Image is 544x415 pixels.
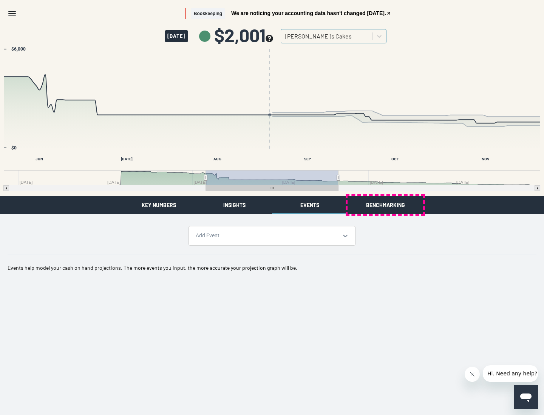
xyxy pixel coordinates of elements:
p: Events help model your cash on hand projections. The more events you input, the more accurate you... [8,264,536,272]
span: We are noticing your accounting data hasn't changed [DATE]. [231,11,386,16]
iframe: Message from company [483,365,538,382]
text: AUG [213,157,221,161]
text: JUN [36,157,43,161]
text: SEP [304,157,311,161]
button: Key Numbers [121,196,196,214]
text: [DATE] [121,157,133,161]
text: NOV [482,157,490,161]
text: $0 [11,145,17,151]
button: Insights [196,196,272,214]
span: Bookkeeping [191,8,225,19]
text: $6,000 [11,46,26,52]
iframe: Button to launch messaging window [514,385,538,409]
button: Benchmarking [348,196,423,214]
button: BookkeepingWe are noticing your accounting data hasn't changed [DATE]. [185,8,391,19]
span: $2,001 [214,26,273,44]
div: Add Event [196,232,337,240]
button: Events [272,196,348,214]
text: OCT [391,157,399,161]
svg: Menu [8,9,17,18]
iframe: Close message [465,367,480,382]
span: [DATE] [165,30,188,42]
button: see more about your cashflow projection [266,35,273,43]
